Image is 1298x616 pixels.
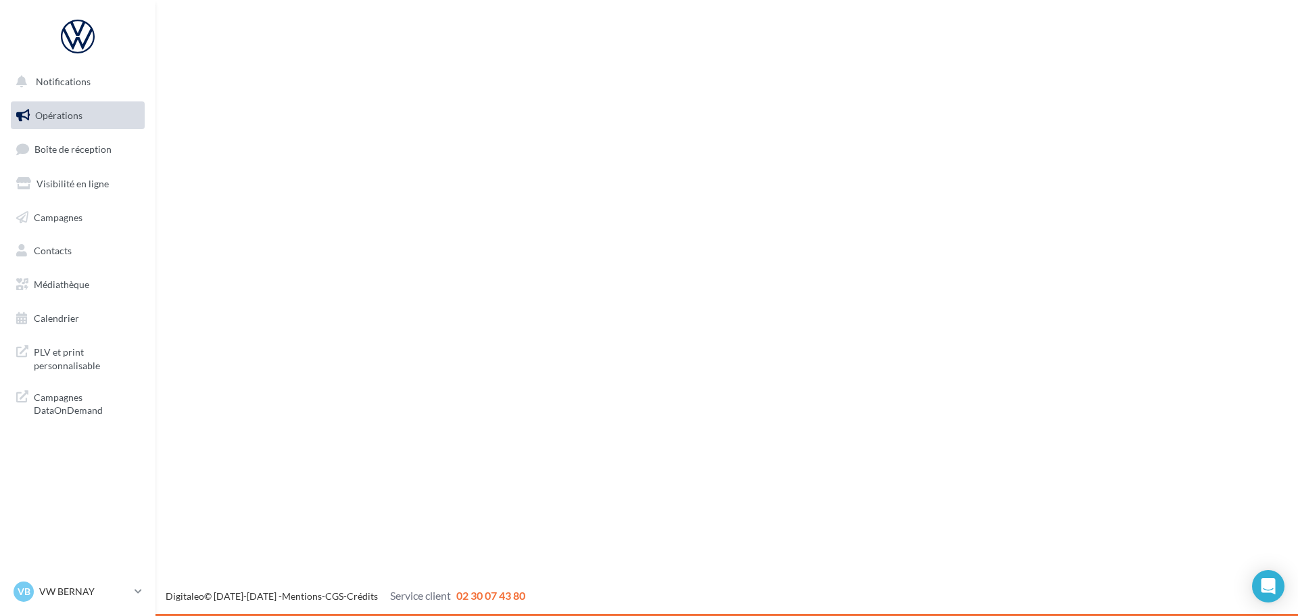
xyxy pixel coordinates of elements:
a: Mentions [282,590,322,602]
span: 02 30 07 43 80 [456,589,525,602]
span: PLV et print personnalisable [34,343,139,372]
a: Opérations [8,101,147,130]
span: Contacts [34,245,72,256]
span: Service client [390,589,451,602]
a: Boîte de réception [8,135,147,164]
span: Calendrier [34,312,79,324]
span: Campagnes [34,211,82,222]
span: Médiathèque [34,279,89,290]
span: Notifications [36,76,91,87]
a: Campagnes [8,204,147,232]
span: Boîte de réception [34,143,112,155]
span: Visibilité en ligne [37,178,109,189]
a: Crédits [347,590,378,602]
span: VB [18,585,30,598]
a: VB VW BERNAY [11,579,145,605]
a: Digitaleo [166,590,204,602]
p: VW BERNAY [39,585,129,598]
a: PLV et print personnalisable [8,337,147,377]
a: Visibilité en ligne [8,170,147,198]
span: Campagnes DataOnDemand [34,388,139,417]
button: Notifications [8,68,142,96]
span: © [DATE]-[DATE] - - - [166,590,525,602]
a: Contacts [8,237,147,265]
span: Opérations [35,110,82,121]
a: CGS [325,590,343,602]
a: Campagnes DataOnDemand [8,383,147,423]
a: Médiathèque [8,270,147,299]
div: Open Intercom Messenger [1252,570,1284,602]
a: Calendrier [8,304,147,333]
